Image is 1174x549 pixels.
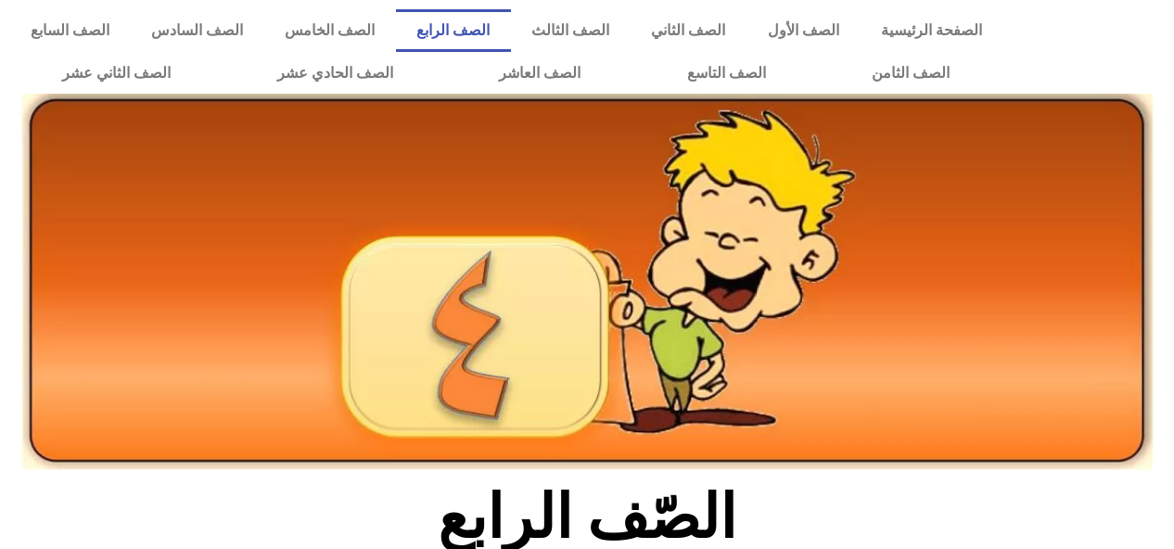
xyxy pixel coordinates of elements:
[9,9,130,52] a: الصف السابع
[819,52,1002,95] a: الصف الثامن
[511,9,631,52] a: الصف الثالث
[9,52,223,95] a: الصف الثاني عشر
[130,9,263,52] a: الصف السادس
[446,52,633,95] a: الصف العاشر
[747,9,860,52] a: الصف الأول
[224,52,446,95] a: الصف الحادي عشر
[631,9,747,52] a: الصف الثاني
[263,9,395,52] a: الصف الخامس
[396,9,511,52] a: الصف الرابع
[860,9,1002,52] a: الصفحة الرئيسية
[633,52,818,95] a: الصف التاسع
